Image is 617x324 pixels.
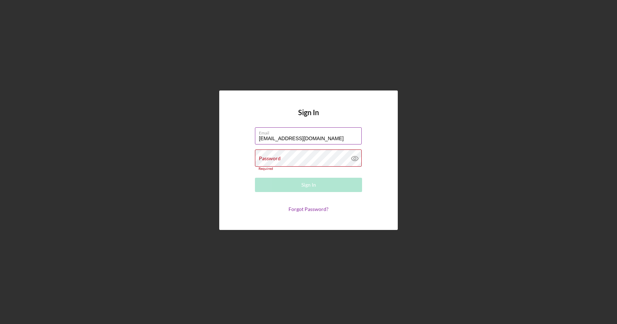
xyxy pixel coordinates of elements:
h4: Sign In [298,108,319,127]
div: Sign In [301,178,316,192]
label: Password [259,156,281,161]
button: Sign In [255,178,362,192]
div: Required [255,167,362,171]
label: Email [259,128,362,136]
a: Forgot Password? [289,206,328,212]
